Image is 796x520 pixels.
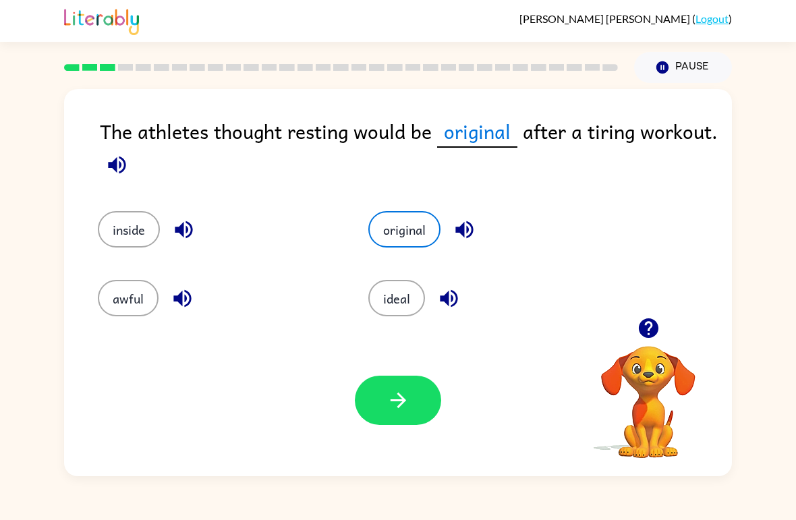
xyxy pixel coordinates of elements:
[368,211,440,248] button: original
[368,280,425,316] button: ideal
[519,12,732,25] div: ( )
[64,5,139,35] img: Literably
[695,12,729,25] a: Logout
[519,12,692,25] span: [PERSON_NAME] [PERSON_NAME]
[437,116,517,148] span: original
[100,116,732,184] div: The athletes thought resting would be after a tiring workout.
[98,211,160,248] button: inside
[581,325,716,460] video: Your browser must support playing .mp4 files to use Literably. Please try using another browser.
[98,280,159,316] button: awful
[634,52,732,83] button: Pause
